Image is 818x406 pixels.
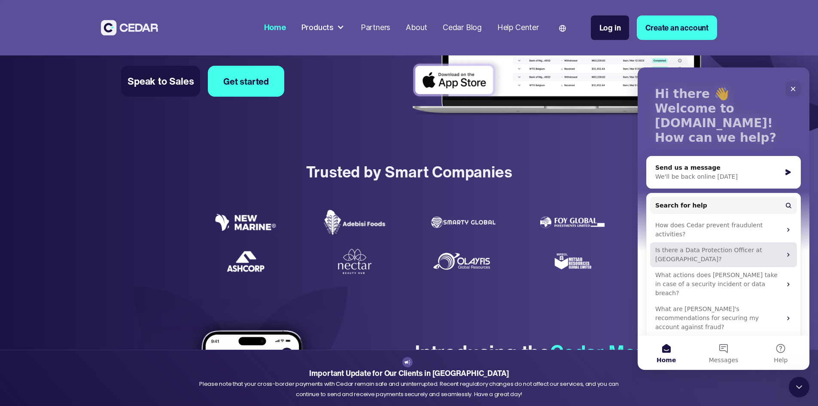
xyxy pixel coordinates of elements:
img: Smarty Global logo [431,217,496,228]
a: Cedar Blog [439,18,486,38]
div: Partners [361,22,390,34]
img: Mitsab Resources Global Limited Logo [553,242,592,281]
a: Partners [357,18,394,38]
img: Foy Global Investments Limited Logo [540,217,605,228]
img: Olayfis global resources logo [431,250,496,272]
iframe: Intercom live chat [789,377,809,397]
iframe: Intercom live chat [638,67,809,370]
div: Cedar Blog [443,22,482,34]
img: Ashcorp Logo [226,250,265,272]
span: Cedar Money App! [550,338,715,366]
img: world icon [559,25,566,32]
div: Help Center [497,22,539,34]
a: About [402,18,431,38]
a: Home [260,18,290,38]
div: Log in [599,22,621,34]
div: Home [264,22,286,34]
img: New Marine logo [213,214,278,231]
img: Nectar Beauty Hub logo [335,248,374,275]
a: Log in [591,15,629,40]
a: Create an account [637,15,717,40]
a: Speak to Sales [121,66,200,97]
img: Adebisi Foods logo [322,209,387,236]
a: Help Center [493,18,543,38]
a: Get started [208,66,284,97]
div: Introducing the [415,339,715,366]
div: About [406,22,427,34]
div: Products [301,22,334,34]
div: Products [298,18,349,37]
